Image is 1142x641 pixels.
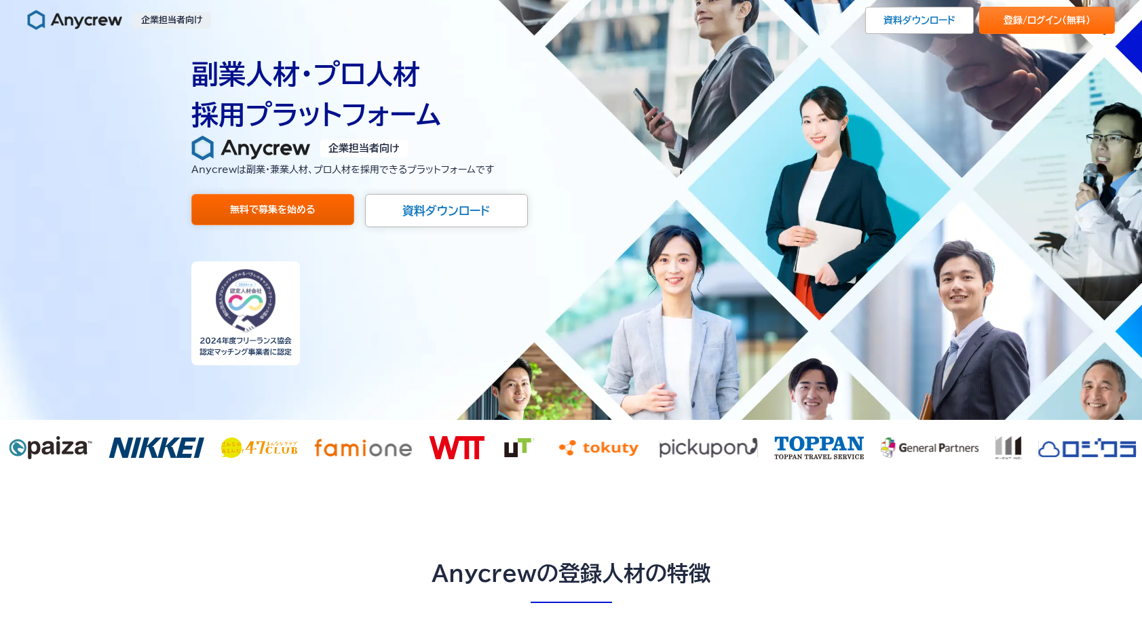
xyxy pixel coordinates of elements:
img: tokuty [552,436,641,459]
a: 資料ダウンロード [365,194,528,227]
a: 登録/ログイン（無料） [979,7,1115,34]
img: ロジクラ [993,436,1019,459]
img: famione [311,436,410,459]
img: Anycrew [191,135,310,162]
img: 47club [218,438,295,458]
a: 無料で募集を始める [191,194,354,225]
img: Anycrew認定 [191,261,300,366]
h1: 副業人材・プロ人材 採用プラットフォーム [191,54,951,135]
input: エニィクルーのプライバシーポリシーに同意する* [3,340,12,349]
p: Anycrewは副業・兼業人材、プロ人材を 採用できるプラットフォームです [191,162,951,177]
span: エニィクルーの に同意する [16,340,228,351]
img: wtt [426,436,482,459]
img: Anycrew [27,9,122,31]
a: プライバシーポリシー [82,340,177,351]
img: nikkei [106,438,202,458]
img: General Partners [1035,436,1134,459]
p: 企業担当者向け [320,140,408,158]
img: pickupon [657,436,755,459]
p: 企業担当者向け [133,12,211,28]
a: 資料ダウンロード [865,7,974,34]
img: ut [498,436,535,459]
span: （無料） [1062,16,1090,25]
img: toppan [772,436,862,459]
img: paiza [6,436,90,459]
img: m-out inc. [878,436,976,459]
